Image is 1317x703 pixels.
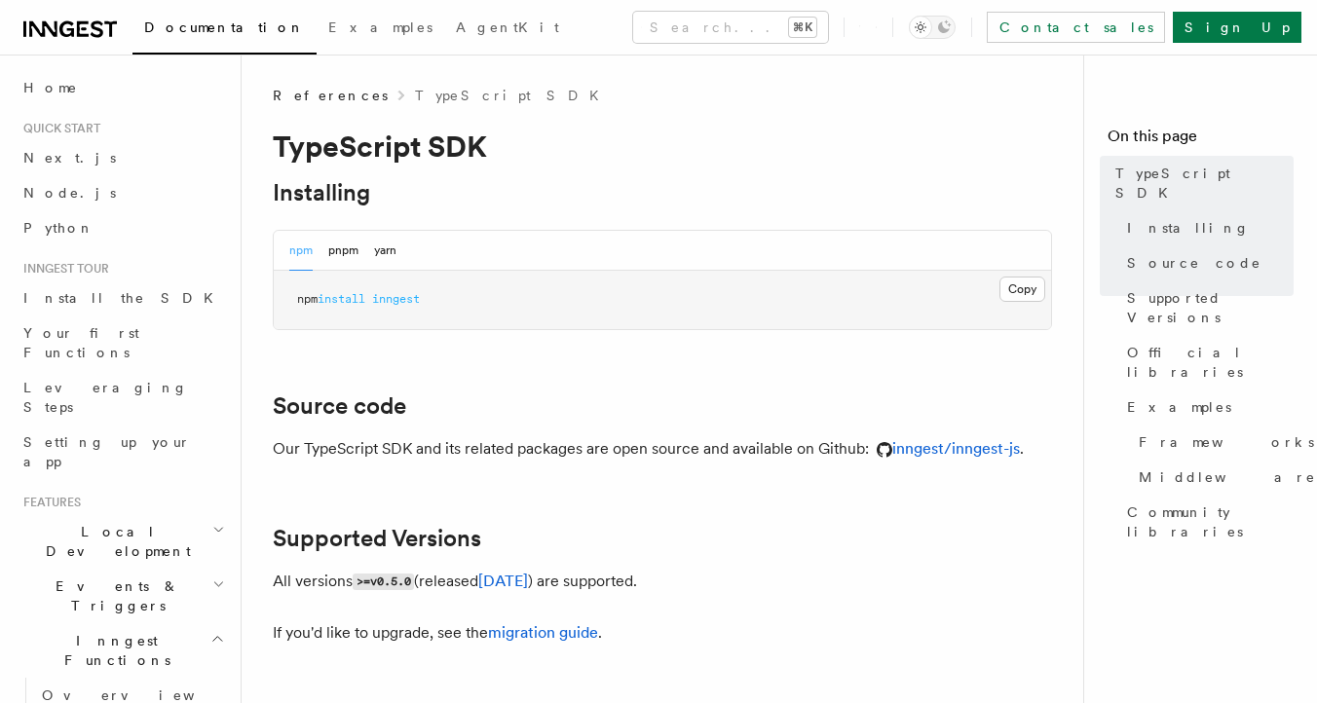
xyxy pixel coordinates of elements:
[16,280,229,315] a: Install the SDK
[987,12,1165,43] a: Contact sales
[273,129,1052,164] h1: TypeScript SDK
[1108,125,1294,156] h4: On this page
[1127,288,1294,327] span: Supported Versions
[415,86,611,105] a: TypeScript SDK
[374,231,396,271] button: yarn
[16,425,229,479] a: Setting up your app
[16,175,229,210] a: Node.js
[16,370,229,425] a: Leveraging Steps
[318,292,365,306] span: install
[1127,397,1231,417] span: Examples
[144,19,305,35] span: Documentation
[372,292,420,306] span: inngest
[1108,156,1294,210] a: TypeScript SDK
[1115,164,1294,203] span: TypeScript SDK
[273,86,388,105] span: References
[273,568,1052,596] p: All versions (released ) are supported.
[16,631,210,670] span: Inngest Functions
[1119,495,1294,549] a: Community libraries
[16,70,229,105] a: Home
[23,185,116,201] span: Node.js
[328,19,433,35] span: Examples
[16,522,212,561] span: Local Development
[444,6,571,53] a: AgentKit
[16,623,229,678] button: Inngest Functions
[1119,389,1294,425] a: Examples
[328,231,358,271] button: pnpm
[16,261,109,277] span: Inngest tour
[999,277,1045,302] button: Copy
[1119,280,1294,335] a: Supported Versions
[456,19,559,35] span: AgentKit
[1139,432,1314,452] span: Frameworks
[16,514,229,569] button: Local Development
[353,573,414,590] code: >=v0.5.0
[1131,425,1294,460] a: Frameworks
[1173,12,1301,43] a: Sign Up
[1131,460,1294,495] a: Middleware
[478,572,528,590] a: [DATE]
[633,12,828,43] button: Search...⌘K
[273,392,406,420] a: Source code
[23,150,116,166] span: Next.js
[273,435,1052,462] p: Our TypeScript SDK and its related packages are open source and available on Github: .
[1127,253,1261,273] span: Source code
[1127,343,1294,382] span: Official libraries
[1119,245,1294,280] a: Source code
[1119,210,1294,245] a: Installing
[273,179,370,206] a: Installing
[23,290,225,306] span: Install the SDK
[16,495,81,510] span: Features
[289,231,313,271] button: npm
[23,434,191,469] span: Setting up your app
[16,569,229,623] button: Events & Triggers
[273,525,481,552] a: Supported Versions
[1119,335,1294,389] a: Official libraries
[317,6,444,53] a: Examples
[297,292,318,306] span: npm
[16,140,229,175] a: Next.js
[488,623,598,642] a: migration guide
[23,325,139,360] span: Your first Functions
[16,210,229,245] a: Python
[1127,502,1294,541] span: Community libraries
[16,576,212,615] span: Events & Triggers
[909,16,956,39] button: Toggle dark mode
[42,687,243,703] span: Overview
[1127,218,1250,238] span: Installing
[23,380,188,415] span: Leveraging Steps
[16,315,229,370] a: Your first Functions
[132,6,317,55] a: Documentation
[273,619,1052,647] p: If you'd like to upgrade, see the .
[16,121,100,136] span: Quick start
[23,78,78,97] span: Home
[1139,467,1316,487] span: Middleware
[789,18,816,37] kbd: ⌘K
[23,220,94,236] span: Python
[869,439,1020,458] a: inngest/inngest-js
